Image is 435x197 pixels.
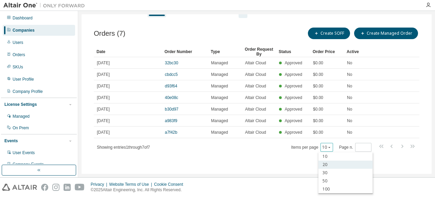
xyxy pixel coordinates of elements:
[245,95,266,100] span: Altair Cloud
[347,60,352,66] span: No
[245,72,266,77] span: Altair Cloud
[211,72,228,77] span: Managed
[211,95,228,100] span: Managed
[285,130,302,135] span: Approved
[313,95,323,100] span: $0.00
[211,83,228,89] span: Managed
[165,118,177,123] a: a983f9
[13,162,43,167] div: Company Events
[313,46,341,57] div: Order Price
[4,138,18,144] div: Events
[13,64,23,70] div: SKUs
[97,83,110,89] span: [DATE]
[318,185,373,193] div: 100
[165,130,177,135] a: a7f42b
[211,60,228,66] span: Managed
[245,83,266,89] span: Altair Cloud
[211,46,239,57] div: Type
[13,150,35,155] div: User Events
[285,95,302,100] span: Approved
[318,169,373,177] div: 30
[347,46,375,57] div: Active
[91,187,187,193] p: © 2025 Altair Engineering, Inc. All Rights Reserved.
[339,143,371,152] span: Page n.
[313,118,323,124] span: $0.00
[13,52,25,58] div: Orders
[347,106,352,112] span: No
[313,130,323,135] span: $0.00
[322,145,331,150] button: 10
[347,95,352,100] span: No
[347,130,352,135] span: No
[291,143,333,152] span: Items per page
[347,72,352,77] span: No
[354,28,418,39] button: Create Managed Order
[285,107,302,112] span: Approved
[97,145,150,150] span: Showing entries 1 through 7 of 7
[245,130,266,135] span: Altair Cloud
[285,72,302,77] span: Approved
[164,46,205,57] div: Order Number
[97,118,110,124] span: [DATE]
[165,95,178,100] a: 40e08c
[165,72,178,77] a: cbdcc5
[165,84,177,88] a: d93f64
[13,15,33,21] div: Dashboard
[245,46,273,57] div: Order Request By
[313,60,323,66] span: $0.00
[313,83,323,89] span: $0.00
[347,118,352,124] span: No
[41,184,48,191] img: facebook.svg
[52,184,59,191] img: instagram.svg
[285,84,302,88] span: Approved
[318,177,373,185] div: 50
[245,60,266,66] span: Altair Cloud
[64,184,71,191] img: linkedin.svg
[313,72,323,77] span: $0.00
[3,2,88,9] img: Altair One
[165,107,178,112] a: b30d97
[165,61,178,65] a: 32bc30
[211,118,228,124] span: Managed
[97,95,110,100] span: [DATE]
[94,30,125,37] span: Orders (7)
[2,184,37,191] img: altair_logo.svg
[13,40,23,45] div: Users
[75,184,85,191] img: youtube.svg
[245,118,266,124] span: Altair Cloud
[97,106,110,112] span: [DATE]
[245,106,266,112] span: Altair Cloud
[279,46,307,57] div: Status
[318,152,373,161] div: 10
[211,130,228,135] span: Managed
[285,61,302,65] span: Approved
[313,106,323,112] span: $0.00
[97,72,110,77] span: [DATE]
[347,83,352,89] span: No
[13,28,35,33] div: Companies
[211,106,228,112] span: Managed
[97,130,110,135] span: [DATE]
[154,182,187,187] div: Cookie Consent
[91,182,109,187] div: Privacy
[318,161,373,169] div: 20
[13,125,29,131] div: On Prem
[97,60,110,66] span: [DATE]
[13,77,34,82] div: User Profile
[97,46,159,57] div: Date
[13,114,30,119] div: Managed
[13,89,43,94] div: Company Profile
[109,182,154,187] div: Website Terms of Use
[285,118,302,123] span: Approved
[308,28,350,39] button: Create SOFF
[4,102,37,107] div: License Settings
